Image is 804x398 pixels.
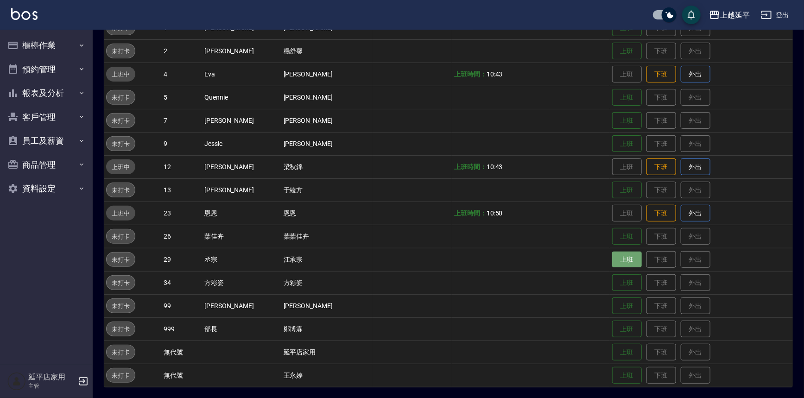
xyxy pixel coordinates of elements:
button: 客戶管理 [4,105,89,129]
td: [PERSON_NAME] [202,39,281,63]
td: 34 [161,271,202,294]
span: 未打卡 [107,255,135,265]
span: 未打卡 [107,371,135,380]
button: save [682,6,701,24]
button: 預約管理 [4,57,89,82]
b: 上班時間： [454,163,487,171]
button: 下班 [646,158,676,176]
p: 主管 [28,382,76,390]
td: 26 [161,225,202,248]
button: 上班 [612,344,642,361]
td: [PERSON_NAME] [281,294,373,317]
div: 上越延平 [720,9,750,21]
td: 部長 [202,317,281,341]
span: 上班中 [106,69,135,79]
td: 于綾方 [281,178,373,202]
td: 鄭博霖 [281,317,373,341]
button: 上班 [612,367,642,384]
td: [PERSON_NAME] [202,109,281,132]
td: 延平店家用 [281,341,373,364]
span: 未打卡 [107,185,135,195]
span: 10:43 [487,70,503,78]
span: 未打卡 [107,116,135,126]
td: [PERSON_NAME] [281,132,373,155]
td: 梁秋錦 [281,155,373,178]
td: 恩恩 [202,202,281,225]
td: [PERSON_NAME] [202,155,281,178]
button: 上班 [612,297,642,315]
button: 資料設定 [4,177,89,201]
button: 上班 [612,252,642,268]
button: 上班 [612,112,642,129]
button: 上班 [612,228,642,245]
button: 員工及薪資 [4,129,89,153]
td: [PERSON_NAME] [281,86,373,109]
td: [PERSON_NAME] [202,178,281,202]
td: Jessic [202,132,281,155]
td: [PERSON_NAME] [202,294,281,317]
td: 楊舒馨 [281,39,373,63]
button: 上班 [612,43,642,60]
img: Person [7,372,26,391]
span: 未打卡 [107,232,135,241]
span: 10:50 [487,209,503,217]
td: 99 [161,294,202,317]
td: 恩恩 [281,202,373,225]
td: [PERSON_NAME] [281,63,373,86]
button: 商品管理 [4,153,89,177]
td: 23 [161,202,202,225]
button: 櫃檯作業 [4,33,89,57]
b: 上班時間： [454,209,487,217]
img: Logo [11,8,38,20]
button: 外出 [681,158,710,176]
td: 2 [161,39,202,63]
td: 王永婷 [281,364,373,387]
b: 上班時間： [454,70,487,78]
td: [PERSON_NAME] [281,109,373,132]
td: 無代號 [161,364,202,387]
span: 未打卡 [107,324,135,334]
span: 未打卡 [107,347,135,357]
h5: 延平店家用 [28,373,76,382]
button: 下班 [646,66,676,83]
td: Eva [202,63,281,86]
td: 江承宗 [281,248,373,271]
td: 葉葉佳卉 [281,225,373,248]
button: 上班 [612,274,642,291]
td: 999 [161,317,202,341]
span: 未打卡 [107,301,135,311]
button: 下班 [646,205,676,222]
td: Quennie [202,86,281,109]
button: 登出 [757,6,793,24]
span: 未打卡 [107,278,135,288]
td: 方彩姿 [281,271,373,294]
button: 上班 [612,89,642,106]
td: 葉佳卉 [202,225,281,248]
span: 上班中 [106,208,135,218]
button: 上班 [612,321,642,338]
td: 12 [161,155,202,178]
button: 外出 [681,66,710,83]
td: 無代號 [161,341,202,364]
td: 方彩姿 [202,271,281,294]
td: 29 [161,248,202,271]
span: 10:43 [487,163,503,171]
button: 報表及分析 [4,81,89,105]
button: 上越延平 [705,6,753,25]
td: 7 [161,109,202,132]
span: 未打卡 [107,139,135,149]
span: 上班中 [106,162,135,172]
td: 4 [161,63,202,86]
span: 未打卡 [107,93,135,102]
span: 未打卡 [107,46,135,56]
button: 上班 [612,135,642,152]
button: 外出 [681,205,710,222]
td: 5 [161,86,202,109]
td: 13 [161,178,202,202]
td: 丞宗 [202,248,281,271]
td: 9 [161,132,202,155]
button: 上班 [612,182,642,199]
